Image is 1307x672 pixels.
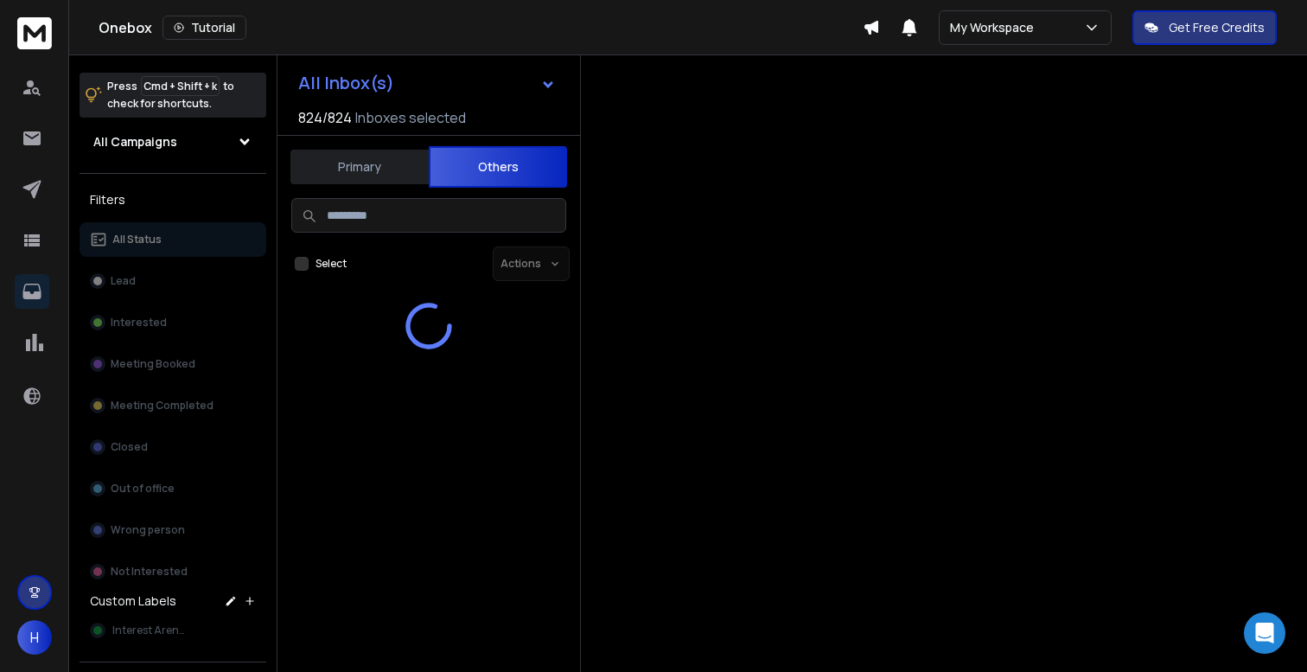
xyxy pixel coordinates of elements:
[1169,19,1265,36] p: Get Free Credits
[99,16,863,40] div: Onebox
[1244,612,1285,654] div: Open Intercom Messenger
[17,620,52,655] button: H
[284,66,570,100] button: All Inbox(s)
[298,74,394,92] h1: All Inbox(s)
[316,257,347,271] label: Select
[80,188,266,212] h3: Filters
[355,107,466,128] h3: Inboxes selected
[93,133,177,150] h1: All Campaigns
[141,76,220,96] span: Cmd + Shift + k
[163,16,246,40] button: Tutorial
[290,148,429,186] button: Primary
[1132,10,1277,45] button: Get Free Credits
[107,78,234,112] p: Press to check for shortcuts.
[429,146,567,188] button: Others
[80,125,266,159] button: All Campaigns
[298,107,352,128] span: 824 / 824
[90,592,176,610] h3: Custom Labels
[950,19,1041,36] p: My Workspace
